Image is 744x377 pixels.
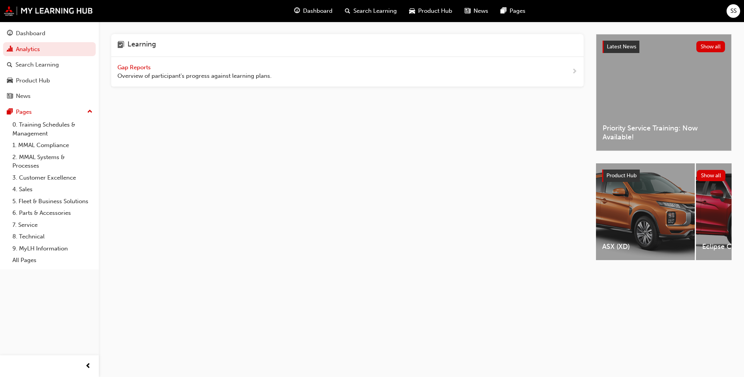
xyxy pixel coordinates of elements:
a: Dashboard [3,26,96,41]
a: ASX (XD) [596,163,695,260]
button: Show all [697,170,726,181]
span: car-icon [409,6,415,16]
a: 7. Service [9,219,96,231]
span: next-icon [572,67,577,77]
a: 1. MMAL Compliance [9,139,96,151]
button: SS [727,4,740,18]
span: car-icon [7,77,13,84]
span: Product Hub [606,172,637,179]
span: Product Hub [418,7,452,15]
a: 9. MyLH Information [9,243,96,255]
span: news-icon [465,6,470,16]
span: News [474,7,488,15]
div: Pages [16,108,32,117]
span: up-icon [87,107,93,117]
div: Dashboard [16,29,45,38]
div: News [16,92,31,101]
span: ASX (XD) [602,242,689,251]
a: Product HubShow all [602,170,725,182]
span: chart-icon [7,46,13,53]
a: News [3,89,96,103]
a: 5. Fleet & Business Solutions [9,195,96,207]
span: learning-icon [117,40,124,50]
span: search-icon [345,6,350,16]
span: news-icon [7,93,13,100]
a: Analytics [3,42,96,57]
a: All Pages [9,254,96,266]
span: pages-icon [501,6,506,16]
button: DashboardAnalyticsSearch LearningProduct HubNews [3,25,96,105]
a: Gap Reports Overview of participant's progress against learning plans.next-icon [111,57,584,87]
button: Pages [3,105,96,119]
span: Pages [510,7,525,15]
span: guage-icon [7,30,13,37]
div: Search Learning [15,60,59,69]
a: news-iconNews [458,3,494,19]
a: Search Learning [3,58,96,72]
a: 0. Training Schedules & Management [9,119,96,139]
span: Search Learning [353,7,397,15]
a: Latest NewsShow all [603,41,725,53]
a: Product Hub [3,74,96,88]
a: 4. Sales [9,183,96,195]
a: 8. Technical [9,231,96,243]
span: SS [730,7,737,15]
a: 3. Customer Excellence [9,172,96,184]
span: Dashboard [303,7,332,15]
span: pages-icon [7,109,13,116]
a: 6. Parts & Accessories [9,207,96,219]
a: car-iconProduct Hub [403,3,458,19]
div: Product Hub [16,76,50,85]
span: Priority Service Training: Now Available! [603,124,725,141]
a: 2. MMAL Systems & Processes [9,151,96,172]
span: Latest News [607,43,636,50]
span: guage-icon [294,6,300,16]
a: search-iconSearch Learning [339,3,403,19]
span: search-icon [7,62,12,69]
span: Overview of participant's progress against learning plans. [117,72,272,81]
button: Show all [696,41,725,52]
a: guage-iconDashboard [288,3,339,19]
span: Gap Reports [117,64,152,71]
span: prev-icon [85,362,91,371]
h4: Learning [127,40,156,50]
img: mmal [4,6,93,16]
a: Latest NewsShow allPriority Service Training: Now Available! [596,34,732,151]
a: pages-iconPages [494,3,532,19]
